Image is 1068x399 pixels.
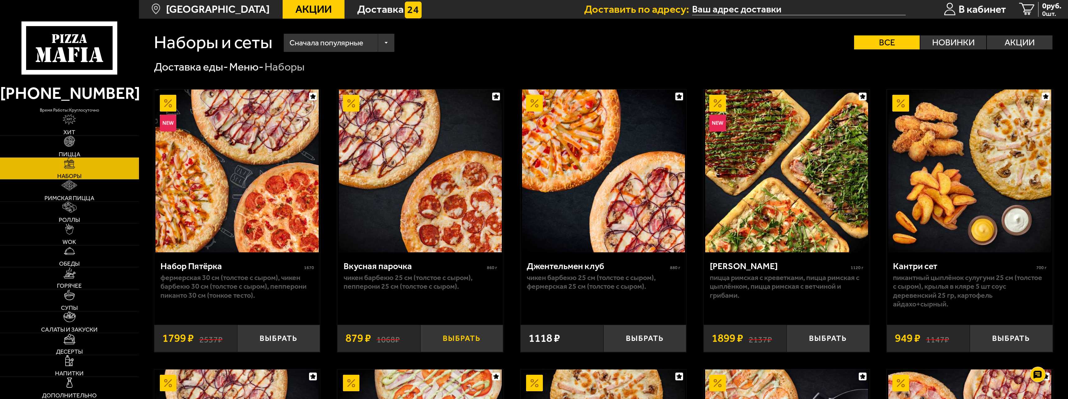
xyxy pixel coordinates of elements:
span: Хит [63,129,75,135]
span: 1899 ₽ [712,333,743,344]
img: Акционный [160,95,177,112]
span: Наборы [57,173,81,179]
s: 2137 ₽ [749,333,772,344]
img: Акционный [526,375,543,392]
img: Джентельмен клуб [522,89,685,252]
span: Доставить по адресу: [584,4,692,15]
div: Кантри сет [893,261,1035,271]
span: 1118 ₽ [529,333,560,344]
a: АкционныйНовинкаМама Миа [704,89,869,252]
span: Пицца [59,151,80,157]
span: Акции [295,4,332,15]
a: Меню- [229,60,264,73]
p: Фермерская 30 см (толстое с сыром), Чикен Барбекю 30 см (толстое с сыром), Пепперони Пиканто 30 с... [160,273,314,300]
div: Джентельмен клуб [527,261,668,271]
a: Доставка еды- [154,60,228,73]
span: WOK [62,239,76,245]
img: Акционный [709,95,726,112]
span: 860 г [487,265,497,270]
span: 1670 [304,265,314,270]
span: Горячее [57,283,82,289]
p: Чикен Барбекю 25 см (толстое с сыром), Пепперони 25 см (толстое с сыром). [344,273,497,291]
span: 700 г [1036,265,1047,270]
span: 879 ₽ [345,333,371,344]
img: Акционный [160,375,177,392]
span: В кабинет [959,4,1006,15]
span: Римская пицца [44,195,94,201]
s: 1068 ₽ [377,333,400,344]
span: Салаты и закуски [41,327,98,332]
img: Мама Миа [705,89,868,252]
img: Кантри сет [888,89,1051,252]
span: Супы [61,305,78,311]
img: Новинка [709,115,726,131]
div: [PERSON_NAME] [710,261,849,271]
a: АкционныйКантри сет [887,89,1052,252]
label: Акции [987,35,1052,49]
img: Акционный [709,375,726,392]
span: Напитки [55,370,84,376]
img: Вкусная парочка [339,89,502,252]
button: Выбрать [420,325,503,352]
a: АкционныйНовинкаНабор Пятёрка [154,89,320,252]
div: Набор Пятёрка [160,261,303,271]
img: Акционный [343,375,360,392]
img: Новинка [160,115,177,131]
button: Выбрать [970,325,1053,352]
label: Все [854,35,920,49]
span: Новолитовская улица, 5 [692,3,906,15]
a: АкционныйВкусная парочка [337,89,503,252]
span: 880 г [670,265,680,270]
span: 1120 г [851,265,863,270]
s: 1147 ₽ [926,333,949,344]
div: Вкусная парочка [344,261,485,271]
button: Выбрать [237,325,320,352]
h1: Наборы и сеты [154,34,272,51]
img: Акционный [892,375,909,392]
span: Роллы [59,217,80,223]
label: Новинки [920,35,986,49]
span: 0 руб. [1042,2,1061,10]
span: 949 ₽ [895,333,920,344]
img: Акционный [526,95,543,112]
button: Выбрать [787,325,870,352]
img: Акционный [892,95,909,112]
button: Выбрать [603,325,687,352]
a: АкционныйДжентельмен клуб [520,89,686,252]
p: Пикантный цыплёнок сулугуни 25 см (толстое с сыром), крылья в кляре 5 шт соус деревенский 25 гр, ... [893,273,1047,309]
span: Обеды [59,261,80,267]
span: [GEOGRAPHIC_DATA] [166,4,270,15]
img: Акционный [343,95,360,112]
input: Ваш адрес доставки [692,3,906,15]
span: Десерты [56,349,83,355]
img: Набор Пятёрка [155,89,318,252]
span: 0 шт. [1042,10,1061,17]
img: 15daf4d41897b9f0e9f617042186c801.svg [405,2,422,18]
span: Доставка [357,4,404,15]
span: Дополнительно [42,392,97,398]
p: Пицца Римская с креветками, Пицца Римская с цыплёнком, Пицца Римская с ветчиной и грибами. [710,273,863,300]
s: 2537 ₽ [199,333,223,344]
p: Чикен Барбекю 25 см (толстое с сыром), Фермерская 25 см (толстое с сыром). [527,273,680,291]
div: Наборы [265,60,305,74]
span: Сначала популярные [289,32,363,53]
span: 1799 ₽ [162,333,194,344]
